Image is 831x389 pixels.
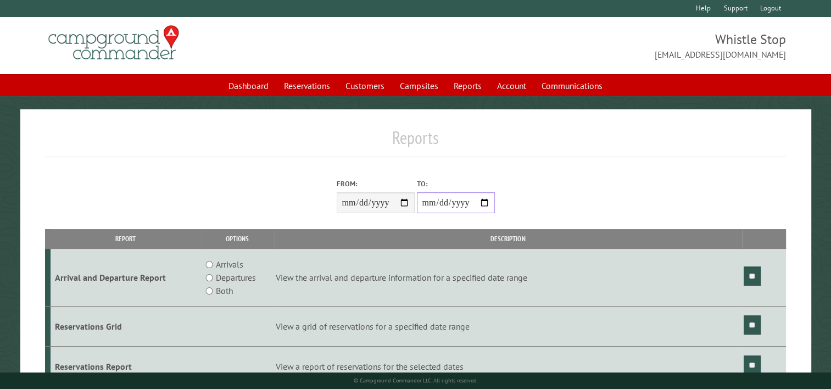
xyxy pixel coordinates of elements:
[339,75,391,96] a: Customers
[416,30,787,61] span: Whistle Stop [EMAIL_ADDRESS][DOMAIN_NAME]
[45,127,786,157] h1: Reports
[393,75,445,96] a: Campsites
[222,75,275,96] a: Dashboard
[447,75,488,96] a: Reports
[201,229,274,248] th: Options
[274,307,742,347] td: View a grid of reservations for a specified date range
[274,249,742,307] td: View the arrival and departure information for a specified date range
[274,229,742,248] th: Description
[51,307,201,347] td: Reservations Grid
[274,346,742,386] td: View a report of reservations for the selected dates
[216,271,256,284] label: Departures
[277,75,337,96] a: Reservations
[51,249,201,307] td: Arrival and Departure Report
[490,75,533,96] a: Account
[417,179,495,189] label: To:
[51,229,201,248] th: Report
[535,75,609,96] a: Communications
[216,258,243,271] label: Arrivals
[45,21,182,64] img: Campground Commander
[354,377,478,384] small: © Campground Commander LLC. All rights reserved.
[216,284,233,297] label: Both
[337,179,415,189] label: From:
[51,346,201,386] td: Reservations Report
